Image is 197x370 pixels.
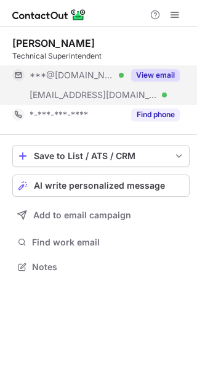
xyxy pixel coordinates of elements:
[12,258,190,276] button: Notes
[34,151,168,161] div: Save to List / ATS / CRM
[131,109,180,121] button: Reveal Button
[12,7,86,22] img: ContactOut v5.3.10
[12,51,190,62] div: Technical Superintendent
[12,145,190,167] button: save-profile-one-click
[12,37,95,49] div: [PERSON_NAME]
[131,69,180,81] button: Reveal Button
[32,237,185,248] span: Find work email
[33,210,131,220] span: Add to email campaign
[30,70,115,81] span: ***@[DOMAIN_NAME]
[32,261,185,273] span: Notes
[34,181,165,191] span: AI write personalized message
[12,175,190,197] button: AI write personalized message
[12,204,190,226] button: Add to email campaign
[12,234,190,251] button: Find work email
[30,89,158,101] span: [EMAIL_ADDRESS][DOMAIN_NAME]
